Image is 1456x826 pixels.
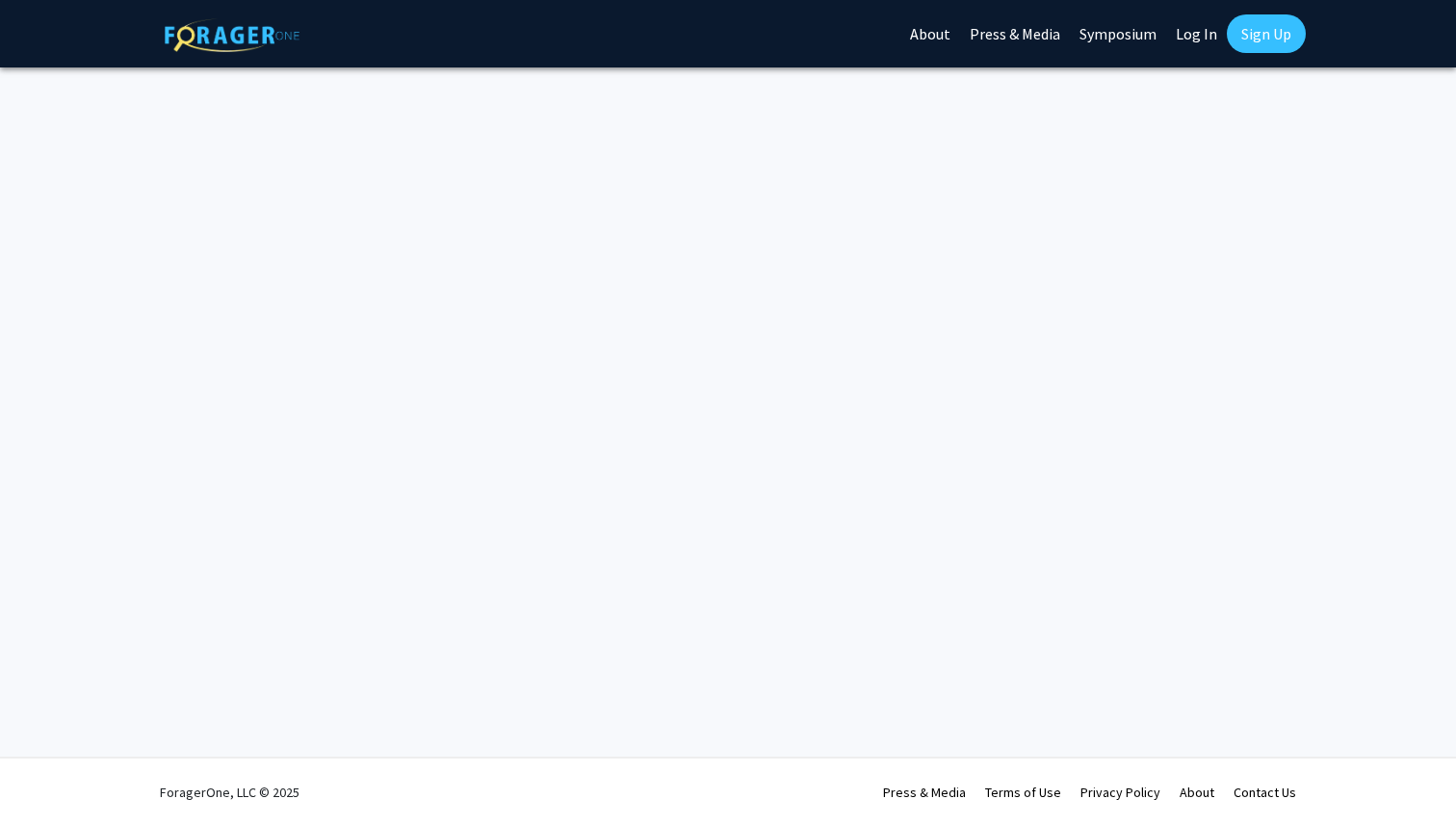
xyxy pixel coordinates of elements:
img: ForagerOne Logo [165,18,299,52]
a: Privacy Policy [1080,784,1160,801]
a: Sign Up [1227,14,1306,53]
a: Press & Media [883,784,966,801]
a: About [1180,784,1214,801]
div: ForagerOne, LLC © 2025 [160,759,299,826]
a: Contact Us [1234,784,1296,801]
a: Terms of Use [985,784,1061,801]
